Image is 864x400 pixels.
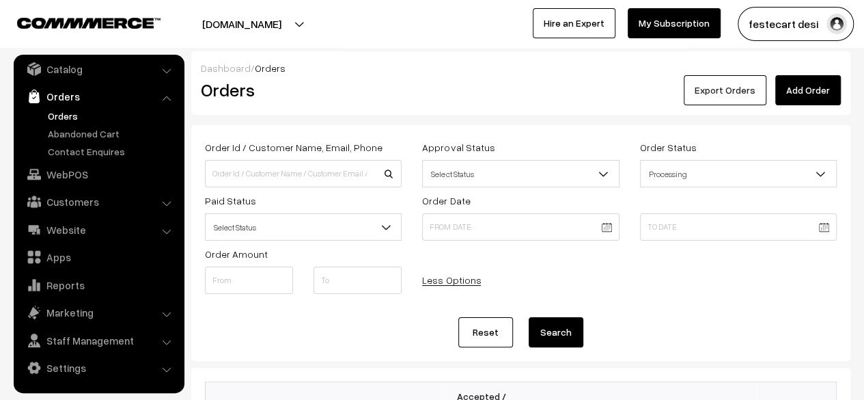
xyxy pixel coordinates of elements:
[201,61,841,75] div: /
[17,84,180,109] a: Orders
[641,162,836,186] span: Processing
[738,7,854,41] button: festecart desi
[775,75,841,105] a: Add Order
[154,7,329,41] button: [DOMAIN_NAME]
[458,317,513,347] a: Reset
[422,194,470,208] label: Order Date
[205,247,268,261] label: Order Amount
[826,14,847,34] img: user
[17,189,180,214] a: Customers
[17,162,180,187] a: WebPOS
[205,267,293,294] input: From
[422,160,619,187] span: Select Status
[313,267,402,294] input: To
[44,109,180,123] a: Orders
[205,160,402,187] input: Order Id / Customer Name / Customer Email / Customer Phone
[17,328,180,353] a: Staff Management
[44,126,180,141] a: Abandoned Cart
[640,140,697,155] label: Order Status
[17,245,180,269] a: Apps
[17,57,180,81] a: Catalog
[422,213,619,241] input: From Date
[17,356,180,380] a: Settings
[529,317,583,347] button: Search
[17,14,137,30] a: COMMMERCE
[684,75,766,105] button: Export Orders
[201,62,251,74] a: Dashboard
[17,300,180,325] a: Marketing
[423,162,618,186] span: Select Status
[205,213,402,241] span: Select Status
[201,79,400,101] h2: Orders
[17,18,161,28] img: COMMMERCE
[640,160,837,187] span: Processing
[205,194,256,208] label: Paid Status
[205,140,382,155] label: Order Id / Customer Name, Email, Phone
[17,273,180,297] a: Reports
[628,8,721,38] a: My Subscription
[17,217,180,242] a: Website
[44,144,180,159] a: Contact Enquires
[422,274,481,286] a: Less Options
[422,140,494,155] label: Approval Status
[533,8,615,38] a: Hire an Expert
[206,215,401,239] span: Select Status
[255,62,285,74] span: Orders
[640,213,837,241] input: To Date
